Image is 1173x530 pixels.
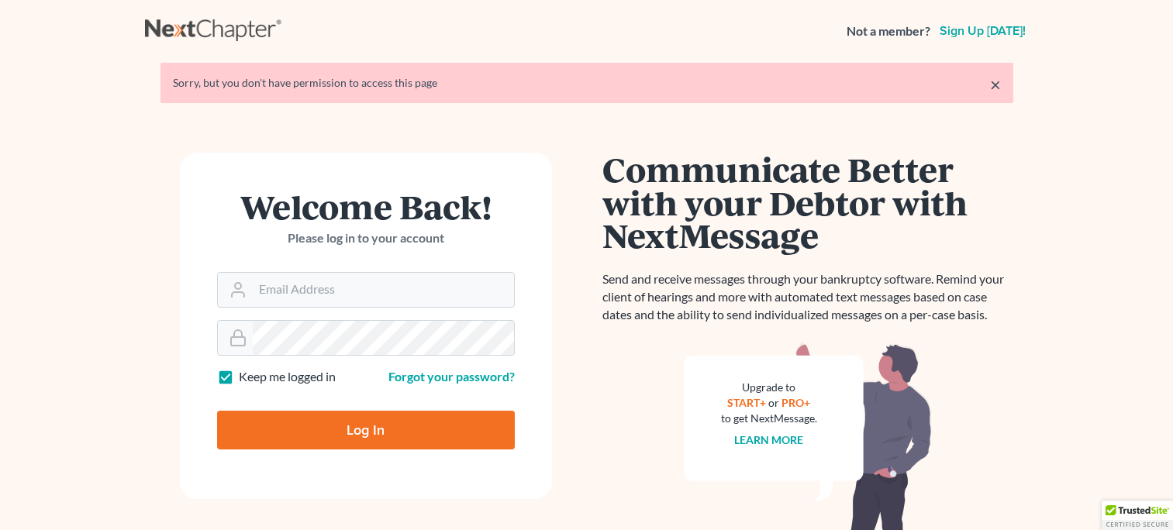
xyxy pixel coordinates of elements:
[217,229,515,247] p: Please log in to your account
[937,25,1029,37] a: Sign up [DATE]!
[217,190,515,223] h1: Welcome Back!
[768,396,779,409] span: or
[388,369,515,384] a: Forgot your password?
[173,75,1001,91] div: Sorry, but you don't have permission to access this page
[781,396,810,409] a: PRO+
[727,396,766,409] a: START+
[721,380,817,395] div: Upgrade to
[734,433,803,446] a: Learn more
[253,273,514,307] input: Email Address
[990,75,1001,94] a: ×
[1102,501,1173,530] div: TrustedSite Certified
[239,368,336,386] label: Keep me logged in
[602,270,1013,324] p: Send and receive messages through your bankruptcy software. Remind your client of hearings and mo...
[847,22,930,40] strong: Not a member?
[721,411,817,426] div: to get NextMessage.
[217,411,515,449] input: Log In
[602,153,1013,252] h1: Communicate Better with your Debtor with NextMessage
